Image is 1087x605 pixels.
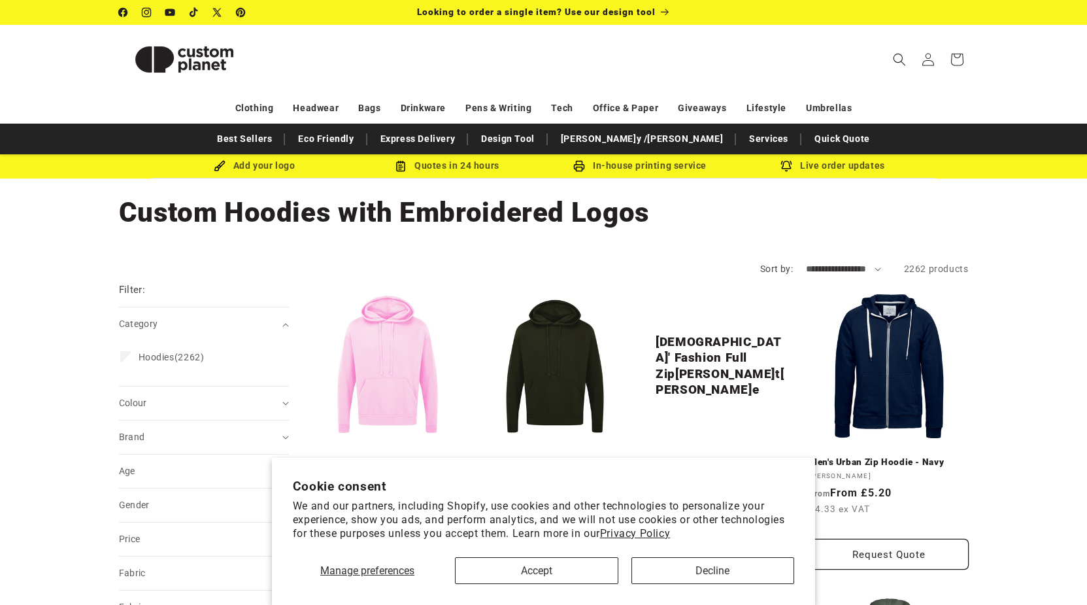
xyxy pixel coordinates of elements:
[292,128,360,150] a: Eco Friendly
[806,97,852,120] a: Umbrellas
[139,351,205,363] span: (2262)
[119,534,141,544] span: Price
[551,97,573,120] a: Tech
[119,398,147,408] span: Colour
[214,160,226,172] img: Brush Icon
[119,466,135,476] span: Age
[119,421,289,454] summary: Brand (0 selected)
[119,432,145,442] span: Brand
[293,479,795,494] h2: Cookie consent
[235,97,274,120] a: Clothing
[119,455,289,488] summary: Age (0 selected)
[401,97,446,120] a: Drinkware
[158,158,351,174] div: Add your logo
[320,564,414,577] span: Manage preferences
[114,25,254,94] a: Custom Planet
[475,457,635,479] a: UCC Everyday Hooded Sweat - Dark Olive
[869,464,1087,605] iframe: Chat Widget
[351,158,544,174] div: Quotes in 24 hours
[293,97,339,120] a: Headwear
[809,457,969,468] a: Men's Urban Zip Hoodie - Navy
[293,557,442,584] button: Manage preferences
[743,128,795,150] a: Services
[760,264,793,274] label: Sort by:
[780,160,792,172] img: Order updates
[600,527,670,540] a: Privacy Policy
[119,489,289,522] summary: Gender (0 selected)
[119,319,158,329] span: Category
[631,557,795,584] button: Decline
[358,97,380,120] a: Bags
[475,128,541,150] a: Design Tool
[119,307,289,341] summary: Category (0 selected)
[374,128,462,150] a: Express Delivery
[678,97,726,120] a: Giveaways
[119,568,146,578] span: Fabric
[417,7,656,17] span: Looking to order a single item? Use our design tool
[885,45,914,74] summary: Search
[119,557,289,590] summary: Fabric (0 selected)
[139,352,175,362] span: Hoodies
[656,334,789,398] a: [DEMOGRAPHIC_DATA]' Fashion Full Zip[PERSON_NAME]t[PERSON_NAME]e
[293,500,795,540] p: We and our partners, including Shopify, use cookies and other technologies to personalize your ex...
[573,160,585,172] img: In-house printing
[904,264,969,274] span: 2262 products
[746,97,786,120] a: Lifestyle
[210,128,278,150] a: Best Sellers
[119,387,289,420] summary: Colour (0 selected)
[544,158,737,174] div: In-house printing service
[119,195,969,230] h1: Custom Hoodies with Embroidered Logos
[119,30,250,89] img: Custom Planet
[119,500,150,510] span: Gender
[554,128,729,150] a: [PERSON_NAME]y /[PERSON_NAME]
[309,457,468,479] a: UCC Everyday Hooded Sweat - Light Pink
[395,160,407,172] img: Order Updates Icon
[119,283,146,298] h2: Filter:
[737,158,929,174] div: Live order updates
[808,128,877,150] a: Quick Quote
[455,557,618,584] button: Accept
[119,523,289,556] summary: Price
[465,97,531,120] a: Pens & Writing
[593,97,658,120] a: Office & Paper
